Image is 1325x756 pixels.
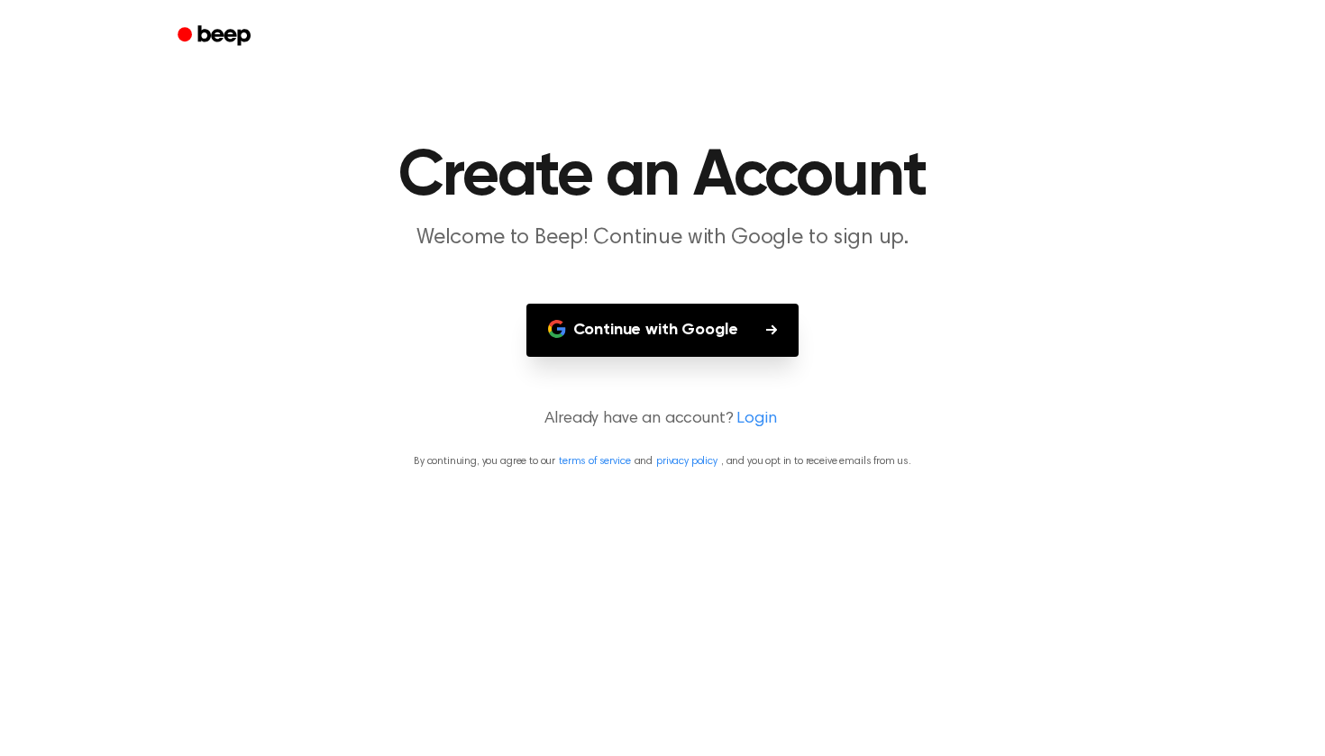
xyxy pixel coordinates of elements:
[656,456,717,467] a: privacy policy
[201,144,1124,209] h1: Create an Account
[316,223,1009,253] p: Welcome to Beep! Continue with Google to sign up.
[559,456,630,467] a: terms of service
[165,19,267,54] a: Beep
[22,407,1303,432] p: Already have an account?
[526,304,800,357] button: Continue with Google
[736,407,776,432] a: Login
[22,453,1303,469] p: By continuing, you agree to our and , and you opt in to receive emails from us.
